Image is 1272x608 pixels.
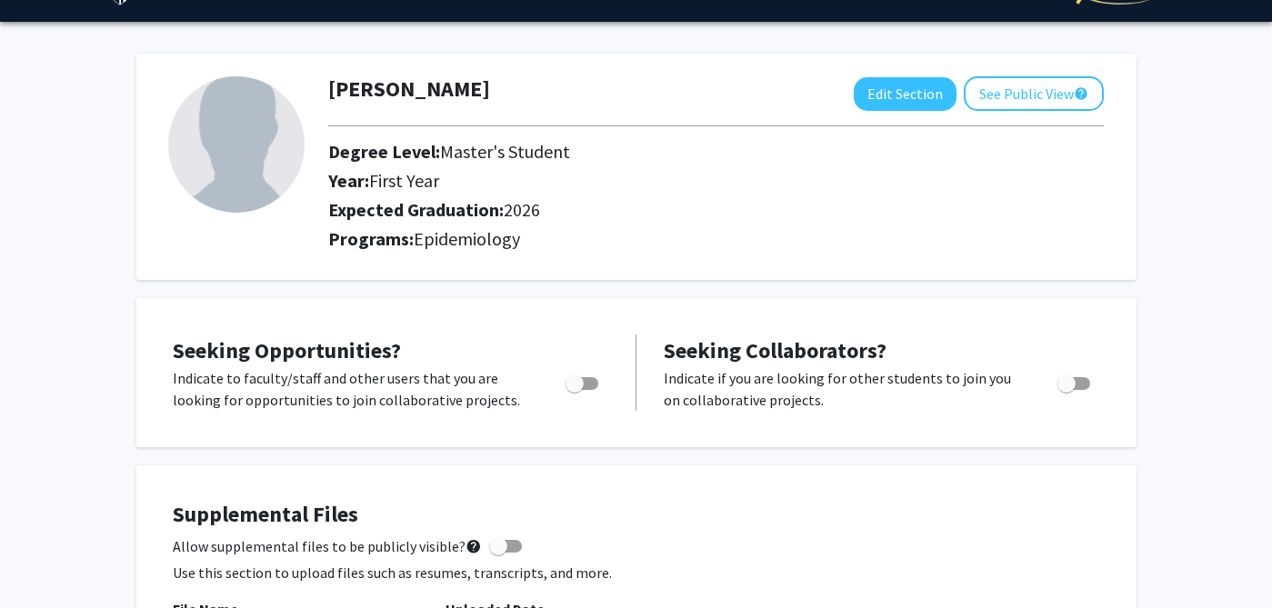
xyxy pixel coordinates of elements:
span: Master's Student [440,140,570,163]
h2: Expected Graduation: [328,199,947,221]
div: Toggle [1050,367,1100,394]
span: Allow supplemental files to be publicly visible? [173,535,482,557]
span: Seeking Collaborators? [664,336,886,364]
p: Use this section to upload files such as resumes, transcripts, and more. [173,562,1100,583]
h2: Programs: [328,228,1104,250]
h4: Supplemental Files [173,502,1100,528]
button: See Public View [964,76,1104,111]
span: First Year [369,169,439,192]
mat-icon: help [466,535,482,557]
p: Indicate to faculty/staff and other users that you are looking for opportunities to join collabor... [173,367,531,411]
img: Profile Picture [168,76,305,213]
div: Toggle [558,367,608,394]
iframe: Chat [14,526,77,594]
span: Epidemiology [414,227,520,250]
span: Seeking Opportunities? [173,336,401,364]
span: 2026 [504,198,540,221]
h2: Year: [328,170,947,192]
h2: Degree Level: [328,141,947,163]
button: Edit Section [854,77,957,111]
mat-icon: help [1074,83,1088,105]
h1: [PERSON_NAME] [328,76,490,103]
p: Indicate if you are looking for other students to join you on collaborative projects. [664,367,1023,411]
